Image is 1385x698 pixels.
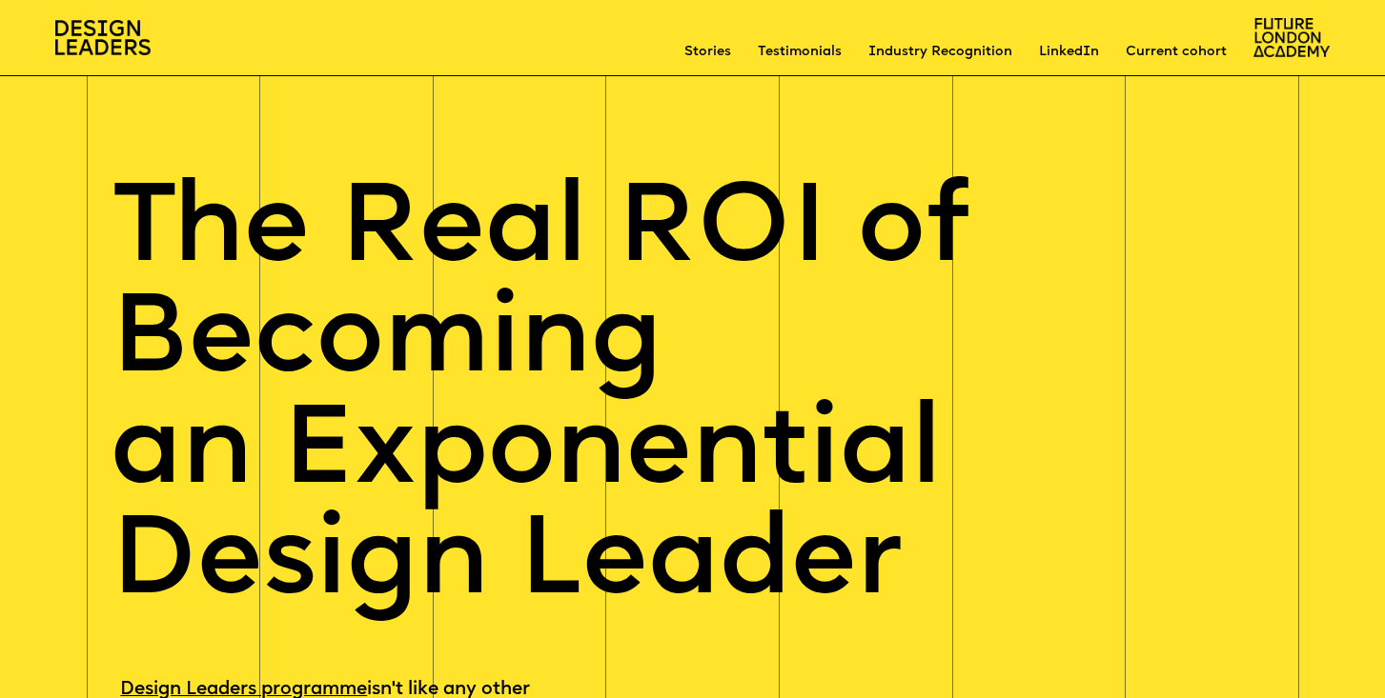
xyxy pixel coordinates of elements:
a: Stories [684,43,731,62]
a: LinkedIn [1039,43,1099,62]
a: Current cohort [1126,43,1227,62]
a: Testimonials [758,43,842,62]
h1: The Real ROI of Becoming an Exponential Design Leader [111,177,1274,620]
a: Industry Recognition [868,43,1012,62]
